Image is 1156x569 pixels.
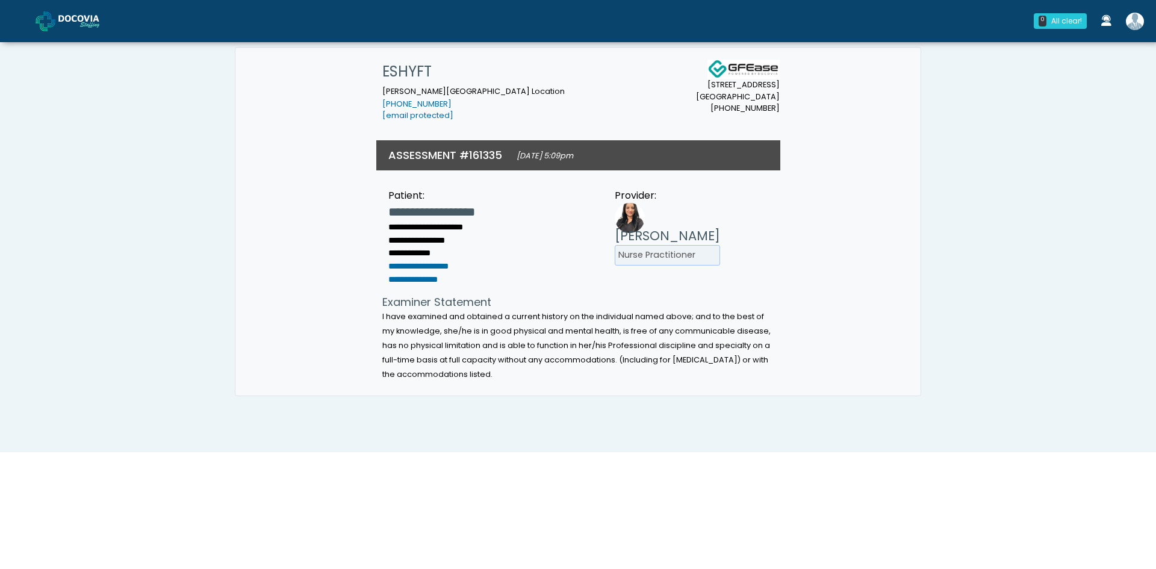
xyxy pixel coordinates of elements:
[382,311,771,379] small: I have examined and obtained a current history on the individual named above; and to the best of ...
[382,86,565,121] small: [PERSON_NAME][GEOGRAPHIC_DATA] Location
[382,60,565,84] h1: ESHYFT
[58,15,119,27] img: Docovia
[36,11,55,31] img: Docovia
[615,227,720,245] h3: [PERSON_NAME]
[517,151,573,161] small: [DATE] 5:09pm
[1051,16,1082,26] div: All clear!
[696,79,780,114] small: [STREET_ADDRESS] [GEOGRAPHIC_DATA] [PHONE_NUMBER]
[388,188,475,203] div: Patient:
[382,99,452,109] a: [PHONE_NUMBER]
[388,148,502,163] h3: ASSESSMENT #161335
[615,203,645,233] img: Provider image
[382,296,774,309] h4: Examiner Statement
[615,245,720,266] li: Nurse Practitioner
[1126,13,1144,30] img: Shakerra Crippen
[1039,16,1046,26] div: 0
[707,60,780,79] img: Docovia Staffing Logo
[1027,8,1094,34] a: 0 All clear!
[36,1,119,40] a: Docovia
[615,188,720,203] div: Provider:
[382,110,453,120] a: [email protected]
